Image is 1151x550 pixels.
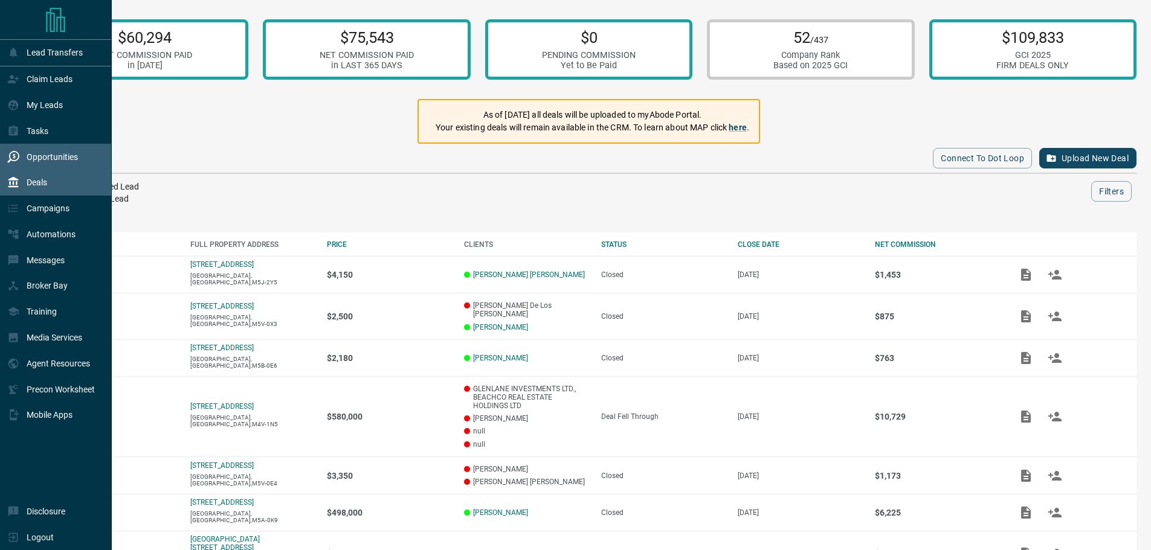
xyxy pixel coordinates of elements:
[1011,353,1040,362] span: Add / View Documents
[464,478,589,486] p: [PERSON_NAME] [PERSON_NAME]
[464,301,589,318] p: [PERSON_NAME] De Los [PERSON_NAME]
[810,35,828,45] span: /437
[1011,471,1040,479] span: Add / View Documents
[190,240,315,249] div: FULL PROPERTY ADDRESS
[327,412,452,421] p: $580,000
[53,312,178,321] p: Lease - Co-Op
[1011,412,1040,420] span: Add / View Documents
[464,440,589,449] p: null
[773,60,848,71] div: Based on 2025 GCI
[1039,148,1136,168] button: Upload New Deal
[1040,353,1069,362] span: Match Clients
[996,60,1069,71] div: FIRM DEALS ONLY
[464,465,589,473] p: [PERSON_NAME]
[190,498,254,507] a: [STREET_ADDRESS]
[601,508,726,517] div: Closed
[875,353,1000,363] p: $763
[542,28,636,46] p: $0
[190,272,315,286] p: [GEOGRAPHIC_DATA],[GEOGRAPHIC_DATA],M5J-2Y5
[996,28,1069,46] p: $109,833
[98,60,192,71] div: in [DATE]
[601,270,726,279] div: Closed
[473,270,585,279] a: [PERSON_NAME] [PERSON_NAME]
[1040,270,1069,278] span: Match Clients
[190,314,315,327] p: [GEOGRAPHIC_DATA],[GEOGRAPHIC_DATA],M5V-0X3
[1040,471,1069,479] span: Match Clients
[738,270,863,279] p: [DATE]
[327,312,452,321] p: $2,500
[1011,508,1040,517] span: Add / View Documents
[190,414,315,427] p: [GEOGRAPHIC_DATA],[GEOGRAPHIC_DATA],M4V-1N5
[53,240,178,249] div: DEAL TYPE
[875,412,1000,421] p: $10,729
[473,323,528,331] a: [PERSON_NAME]
[542,60,636,71] div: Yet to Be Paid
[190,344,254,352] a: [STREET_ADDRESS]
[738,354,863,362] p: [DATE]
[601,312,726,321] div: Closed
[738,508,863,517] p: [DATE]
[875,312,1000,321] p: $875
[190,461,254,470] a: [STREET_ADDRESS]
[1040,508,1069,517] span: Match Clients
[773,28,848,46] p: 52
[738,240,863,249] div: CLOSE DATE
[1040,412,1069,420] span: Match Clients
[190,473,315,487] p: [GEOGRAPHIC_DATA],[GEOGRAPHIC_DATA],M5V-0E4
[601,240,726,249] div: STATUS
[53,270,178,279] p: Lease - Co-Op
[473,508,528,517] a: [PERSON_NAME]
[1040,312,1069,320] span: Match Clients
[464,427,589,435] p: null
[875,471,1000,481] p: $1,173
[320,28,414,46] p: $75,543
[327,270,452,280] p: $4,150
[98,28,192,46] p: $60,294
[875,270,1000,280] p: $1,453
[1091,181,1132,202] button: Filters
[464,240,589,249] div: CLIENTS
[996,50,1069,60] div: GCI 2025
[190,402,254,411] a: [STREET_ADDRESS]
[875,508,1000,517] p: $6,225
[738,412,863,421] p: [DATE]
[53,508,178,517] p: Purchase - Co-Op
[53,412,178,421] p: Purchase - Listing
[98,50,192,60] div: NET COMMISSION PAID
[190,356,315,369] p: [GEOGRAPHIC_DATA],[GEOGRAPHIC_DATA],M5B-0E6
[601,472,726,480] div: Closed
[875,240,1000,249] div: NET COMMISSION
[601,412,726,421] div: Deal Fell Through
[190,260,254,269] a: [STREET_ADDRESS]
[53,472,178,480] p: Lease - Co-Op
[320,50,414,60] div: NET COMMISSION PAID
[436,121,749,134] p: Your existing deals will remain available in the CRM. To learn about MAP click .
[601,354,726,362] div: Closed
[773,50,848,60] div: Company Rank
[473,354,528,362] a: [PERSON_NAME]
[464,385,589,410] p: GLENLANE INVESTMENTS LTD., BEACHCO REAL ESTATE HOLDINGS LTD
[327,240,452,249] div: PRICE
[1011,270,1040,278] span: Add / View Documents
[542,50,636,60] div: PENDING COMMISSION
[53,354,178,362] p: Lease - Co-Op
[327,353,452,363] p: $2,180
[190,510,315,523] p: [GEOGRAPHIC_DATA],[GEOGRAPHIC_DATA],M5A-0K9
[1011,312,1040,320] span: Add / View Documents
[320,60,414,71] div: in LAST 365 DAYS
[190,302,254,310] a: [STREET_ADDRESS]
[327,471,452,481] p: $3,350
[738,472,863,480] p: [DATE]
[464,414,589,423] p: [PERSON_NAME]
[738,312,863,321] p: [DATE]
[729,123,747,132] a: here
[327,508,452,517] p: $498,000
[436,109,749,121] p: As of [DATE] all deals will be uploaded to myAbode Portal.
[933,148,1032,168] button: Connect to Dot Loop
